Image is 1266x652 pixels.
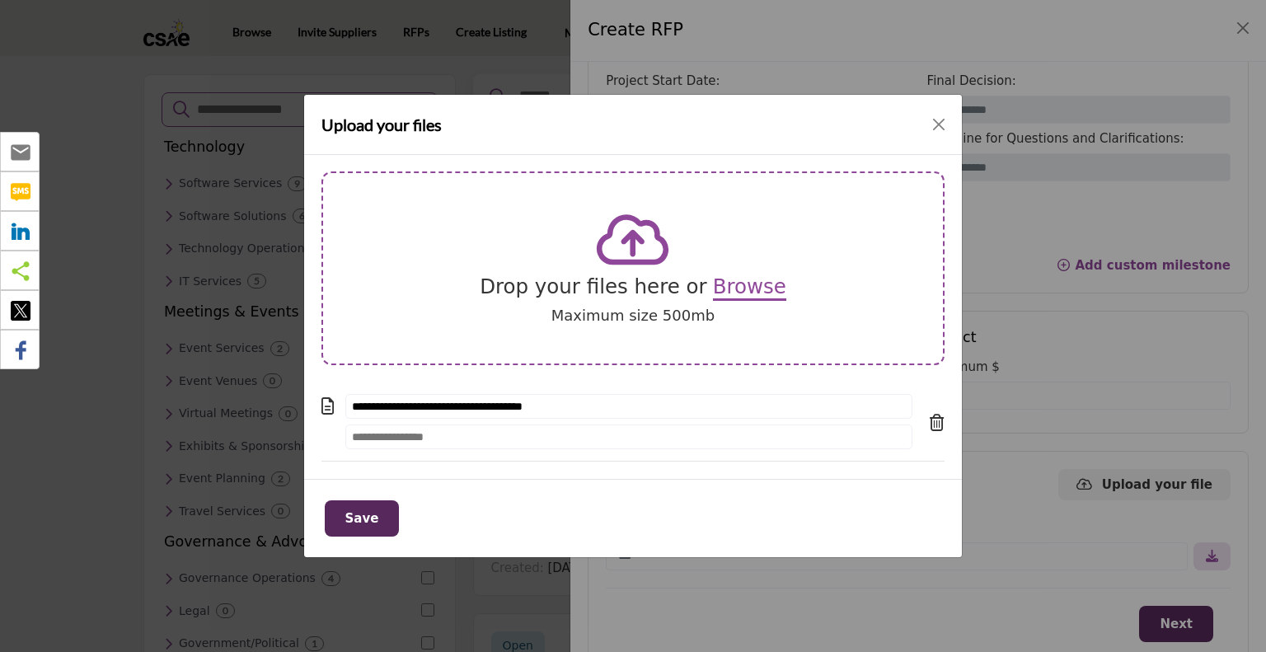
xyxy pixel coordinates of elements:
span: Maximum size 500mb [551,307,715,324]
h4: Upload your files [321,112,442,137]
span: Drop your files here or [480,274,707,298]
span: Browse [713,274,786,301]
span: Save [345,511,379,526]
button: Save [325,500,400,537]
button: Close [927,113,950,136]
